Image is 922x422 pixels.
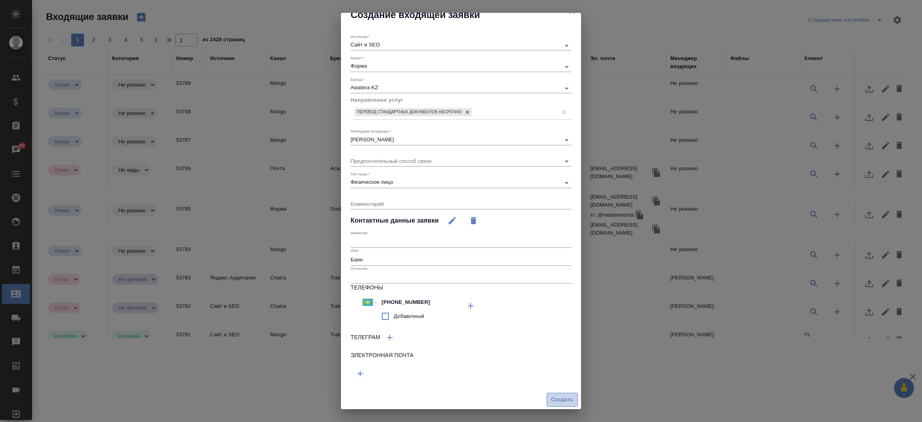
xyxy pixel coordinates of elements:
h6: Электронная почта [351,351,571,360]
h4: Контактные данные заявки [351,216,439,225]
label: Имя [351,249,358,253]
h6: Телеграм [351,333,380,342]
div: Awatera KZ [351,84,571,90]
label: Источник [351,35,370,39]
label: Тип лица [351,172,370,176]
div: Форма [351,63,571,69]
button: Удалить [464,211,483,230]
span: Создать [551,395,573,404]
label: Отчество [351,266,368,270]
button: Open [561,135,572,146]
button: Добавить [351,364,370,383]
div: Перевод стандартных документов несрочно [355,108,463,117]
div: Физическое лицо [351,179,571,185]
input: ✎ Введи что-нибудь [379,296,449,308]
h6: Телефоны [351,283,571,292]
div: Сайт и SEO [351,42,571,48]
label: Бренд [351,77,365,81]
span: Добавочный [394,312,424,320]
button: Редактировать [443,211,462,230]
button: Добавить [380,328,399,347]
button: Создать [547,393,578,407]
h2: Создание входящей заявки [351,8,571,21]
span: Направление услуг [351,97,403,103]
button: Добавить [461,296,480,315]
label: Канал [351,56,364,60]
label: Менеджер входящих [351,129,391,133]
label: Фамилия [351,231,367,235]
